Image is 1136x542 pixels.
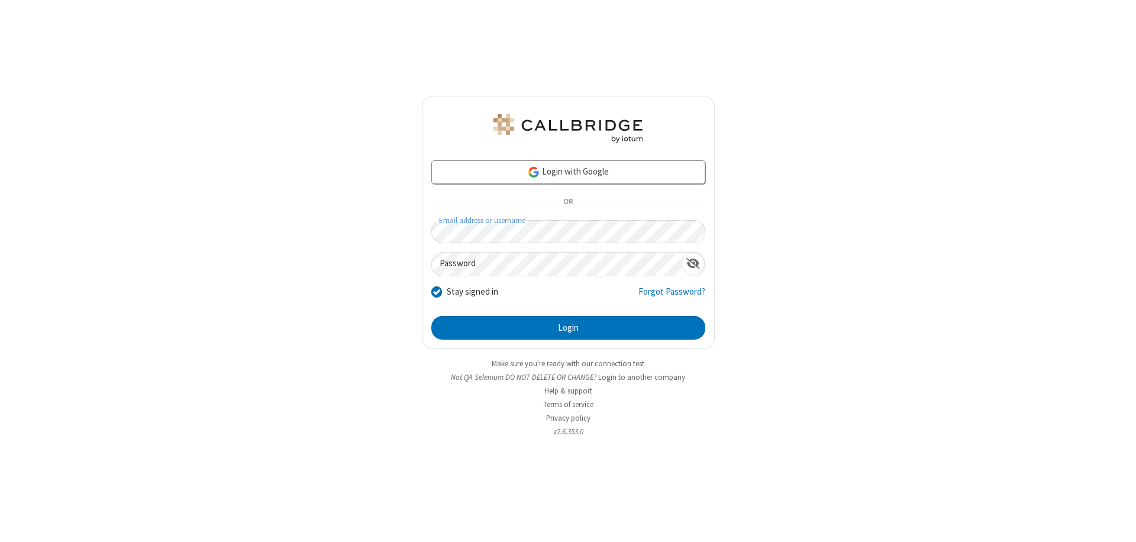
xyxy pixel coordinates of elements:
div: Show password [682,253,705,275]
button: Login to another company [598,372,685,383]
span: OR [559,194,577,211]
a: Privacy policy [546,413,590,423]
li: Not QA Selenium DO NOT DELETE OR CHANGE? [422,372,715,383]
a: Forgot Password? [638,285,705,308]
input: Password [432,253,682,276]
a: Login with Google [431,160,705,184]
button: Login [431,316,705,340]
a: Help & support [544,386,592,396]
a: Make sure you're ready with our connection test [492,359,644,369]
label: Stay signed in [447,285,498,299]
img: QA Selenium DO NOT DELETE OR CHANGE [491,114,645,143]
a: Terms of service [543,399,593,409]
li: v2.6.353.0 [422,426,715,437]
input: Email address or username [431,220,705,243]
img: google-icon.png [527,166,540,179]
